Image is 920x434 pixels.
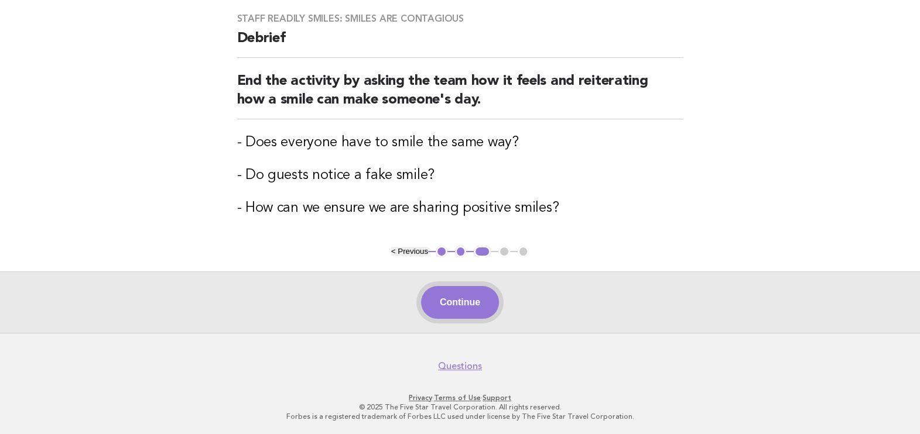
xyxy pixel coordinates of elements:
h3: - Do guests notice a fake smile? [237,166,683,185]
button: < Previous [391,247,428,256]
button: 3 [474,246,491,257]
a: Support [483,394,511,402]
p: Forbes is a registered trademark of Forbes LLC used under license by The Five Star Travel Corpora... [102,412,819,421]
h2: Debrief [237,29,683,58]
button: 1 [436,246,447,257]
a: Terms of Use [434,394,481,402]
h3: Staff readily smiles: Smiles are contagious [237,13,683,25]
button: Continue [421,286,499,319]
a: Questions [438,360,482,372]
h3: - How can we ensure we are sharing positive smiles? [237,199,683,218]
button: 2 [455,246,467,257]
a: Privacy [409,394,432,402]
h2: End the activity by asking the team how it feels and reiterating how a smile can make someone's day. [237,72,683,119]
h3: - Does everyone have to smile the same way? [237,133,683,152]
p: · · [102,393,819,402]
p: © 2025 The Five Star Travel Corporation. All rights reserved. [102,402,819,412]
